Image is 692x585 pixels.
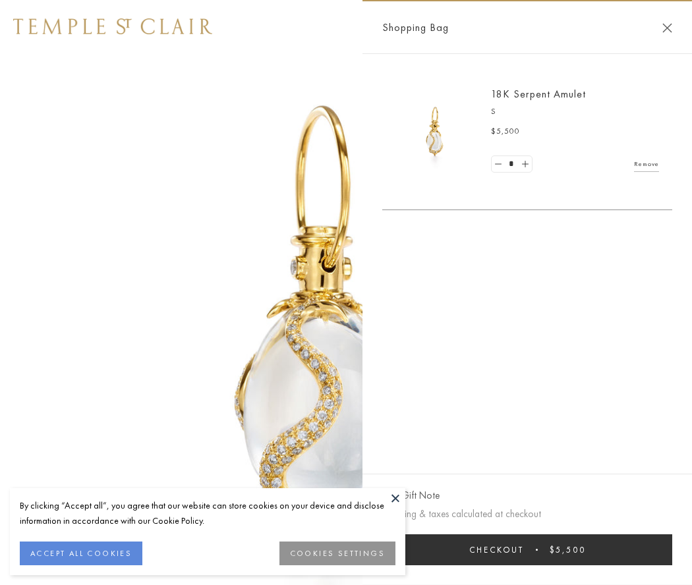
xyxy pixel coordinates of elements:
button: COOKIES SETTINGS [279,542,395,565]
a: Set quantity to 0 [492,156,505,173]
button: Checkout $5,500 [382,534,672,565]
img: Temple St. Clair [13,18,212,34]
span: Shopping Bag [382,19,449,36]
button: Close Shopping Bag [662,23,672,33]
a: Remove [634,157,659,171]
div: By clicking “Accept all”, you agree that our website can store cookies on your device and disclos... [20,498,395,528]
p: Shipping & taxes calculated at checkout [382,506,672,522]
p: S [491,105,659,119]
span: Checkout [469,544,524,555]
img: P51836-E11SERPPV [395,92,475,171]
span: $5,500 [491,125,520,138]
a: Set quantity to 2 [518,156,531,173]
button: Add Gift Note [382,487,440,504]
button: ACCEPT ALL COOKIES [20,542,142,565]
a: 18K Serpent Amulet [491,87,586,101]
span: $5,500 [550,544,586,555]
